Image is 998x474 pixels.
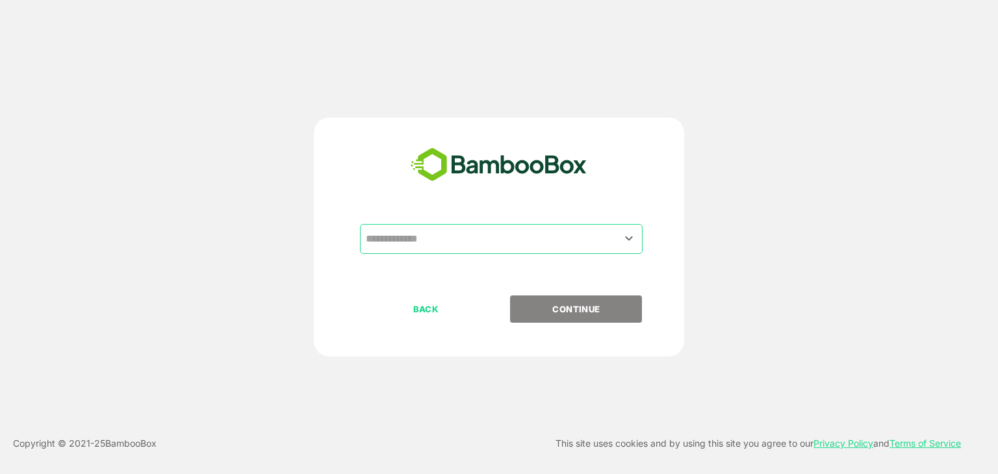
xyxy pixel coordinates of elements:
img: bamboobox [403,143,594,186]
button: Open [621,230,638,247]
p: CONTINUE [511,302,641,316]
a: Terms of Service [889,438,961,449]
a: Privacy Policy [813,438,873,449]
p: Copyright © 2021- 25 BambooBox [13,436,157,451]
p: This site uses cookies and by using this site you agree to our and [556,436,961,451]
p: BACK [361,302,491,316]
